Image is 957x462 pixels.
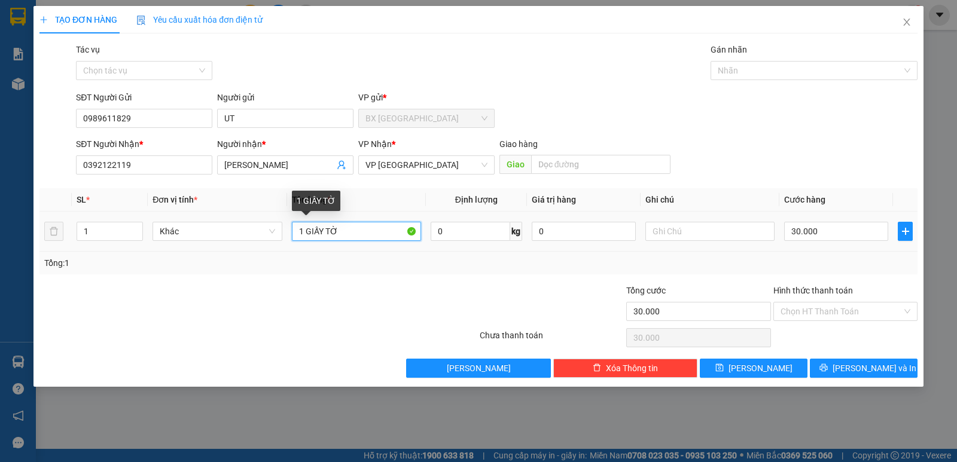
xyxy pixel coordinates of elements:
[641,188,779,212] th: Ghi chú
[455,195,498,204] span: Định lượng
[729,362,793,375] span: [PERSON_NAME]
[626,286,666,295] span: Tổng cước
[76,91,212,104] div: SĐT Người Gửi
[645,222,775,241] input: Ghi Chú
[217,137,353,151] div: Người nhận
[358,139,392,149] span: VP Nhận
[898,227,912,236] span: plus
[337,160,346,170] span: user-add
[76,137,212,151] div: SĐT Người Nhận
[39,15,117,25] span: TẠO ĐƠN HÀNG
[784,195,825,204] span: Cước hàng
[499,139,538,149] span: Giao hàng
[833,362,916,375] span: [PERSON_NAME] và In
[44,222,63,241] button: delete
[39,16,48,24] span: plus
[773,286,853,295] label: Hình thức thanh toán
[532,195,576,204] span: Giá trị hàng
[136,16,146,25] img: icon
[532,222,636,241] input: 0
[77,195,86,204] span: SL
[358,91,495,104] div: VP gửi
[819,363,828,373] span: printer
[365,156,487,174] span: VP Tân Bình
[292,222,421,241] input: VD: Bàn, Ghế
[292,191,340,211] div: 1 GIẤY TỜ
[553,359,697,378] button: deleteXóa Thông tin
[76,45,100,54] label: Tác vụ
[531,155,671,174] input: Dọc đường
[902,17,912,27] span: close
[898,222,913,241] button: plus
[153,195,197,204] span: Đơn vị tính
[890,6,924,39] button: Close
[700,359,807,378] button: save[PERSON_NAME]
[593,363,601,373] span: delete
[217,91,353,104] div: Người gửi
[44,256,370,270] div: Tổng: 1
[406,359,550,378] button: [PERSON_NAME]
[499,155,531,174] span: Giao
[160,222,275,240] span: Khác
[136,15,263,25] span: Yêu cầu xuất hóa đơn điện tử
[365,109,487,127] span: BX Tân Châu
[711,45,747,54] label: Gán nhãn
[447,362,511,375] span: [PERSON_NAME]
[478,329,625,350] div: Chưa thanh toán
[510,222,522,241] span: kg
[715,363,724,373] span: save
[606,362,658,375] span: Xóa Thông tin
[810,359,918,378] button: printer[PERSON_NAME] và In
